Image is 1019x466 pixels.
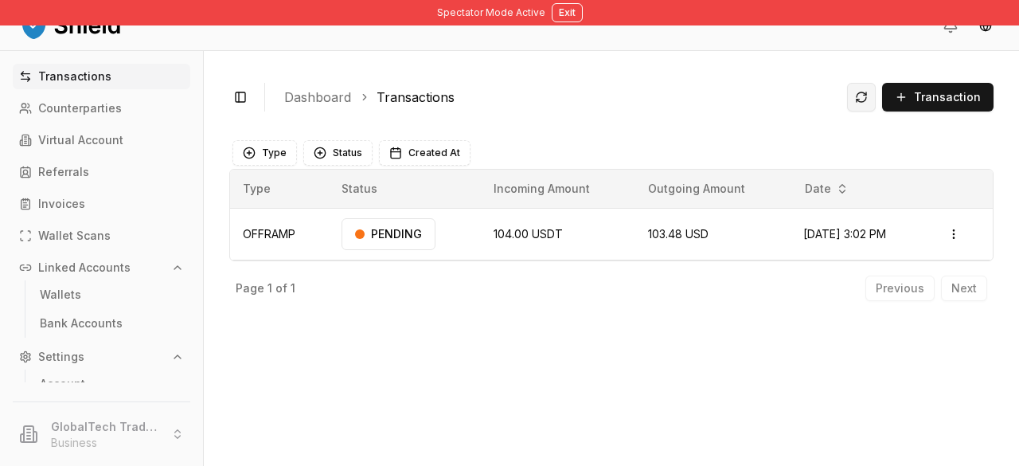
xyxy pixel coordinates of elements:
[230,170,329,208] th: Type
[38,351,84,362] p: Settings
[13,96,190,121] a: Counterparties
[342,218,435,250] div: PENDING
[236,283,264,294] p: Page
[329,170,480,208] th: Status
[284,88,351,107] a: Dashboard
[377,88,455,107] a: Transactions
[481,170,635,208] th: Incoming Amount
[379,140,470,166] button: Created At
[13,191,190,217] a: Invoices
[284,88,834,107] nav: breadcrumb
[798,176,855,202] button: Date
[40,318,123,329] p: Bank Accounts
[40,289,81,300] p: Wallets
[40,378,85,390] p: Account
[13,127,190,153] a: Virtual Account
[914,89,981,105] span: Transaction
[803,227,886,241] span: [DATE] 3:02 PM
[882,83,994,112] button: Transaction
[437,6,545,19] span: Spectator Mode Active
[552,3,583,22] button: Exit
[230,208,329,260] td: OFFRAMP
[232,140,297,166] button: Type
[38,135,123,146] p: Virtual Account
[38,262,131,273] p: Linked Accounts
[648,227,709,241] span: 103.48 USD
[291,283,295,294] p: 1
[38,198,85,210] p: Invoices
[33,282,172,307] a: Wallets
[13,223,190,249] a: Wallet Scans
[408,147,460,159] span: Created At
[38,166,89,178] p: Referrals
[33,311,172,336] a: Bank Accounts
[38,71,111,82] p: Transactions
[38,103,122,114] p: Counterparties
[303,140,373,166] button: Status
[635,170,791,208] th: Outgoing Amount
[13,159,190,185] a: Referrals
[13,255,190,280] button: Linked Accounts
[267,283,272,294] p: 1
[13,64,190,89] a: Transactions
[494,227,563,241] span: 104.00 USDT
[33,371,172,397] a: Account
[38,230,111,241] p: Wallet Scans
[13,344,190,370] button: Settings
[275,283,287,294] p: of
